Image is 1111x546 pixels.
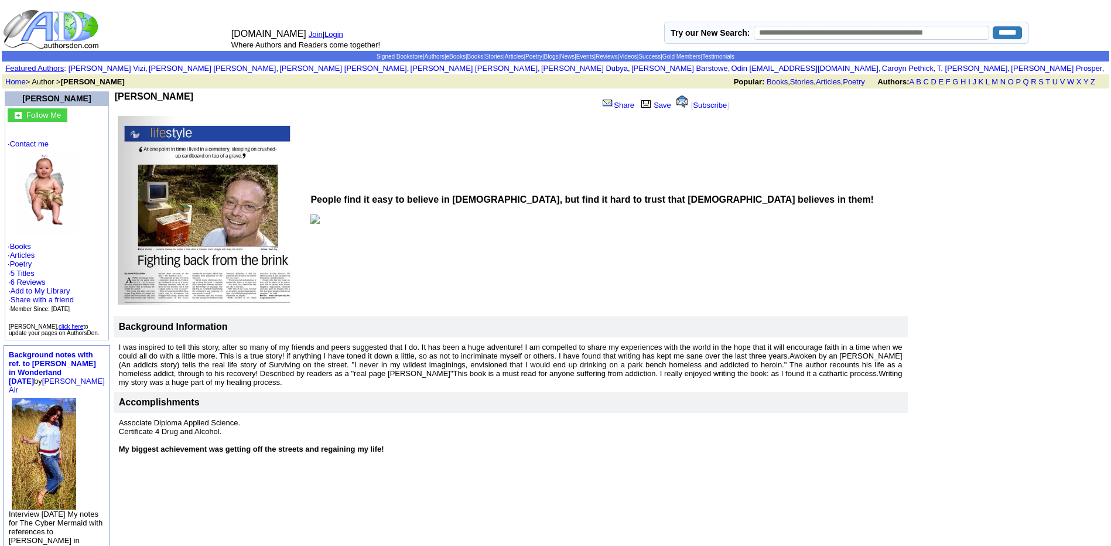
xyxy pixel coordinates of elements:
[544,53,559,60] a: Blogs
[1000,77,1006,86] a: N
[730,66,731,72] font: i
[3,9,101,50] img: logo_ad.gif
[979,77,984,86] a: K
[877,77,909,86] b: Authors:
[1011,64,1102,73] a: [PERSON_NAME] Prosper
[881,66,882,72] font: i
[727,101,729,110] font: ]
[676,95,688,108] img: alert.gif
[15,112,22,119] img: gc.jpg
[424,53,444,60] a: Authors
[11,295,74,304] a: Share with a friend
[10,242,31,251] a: Books
[115,102,378,114] iframe: fb:like Facebook Social Plugin
[11,286,70,295] a: Add to My Library
[1076,77,1082,86] a: X
[693,101,727,110] a: Subscribe
[916,77,921,86] a: B
[69,64,145,73] a: [PERSON_NAME] Vizi
[1091,77,1095,86] a: Z
[324,30,343,39] a: Login
[1104,66,1105,72] font: i
[10,260,32,268] a: Poetry
[525,53,542,60] a: Poetry
[279,64,406,73] a: [PERSON_NAME] [PERSON_NAME]
[734,77,1106,86] font: , , ,
[596,53,618,60] a: Reviews
[882,64,934,73] a: Caroyn Pethick
[11,306,70,312] font: Member Since: [DATE]
[5,64,64,73] a: Featured Authors
[26,111,61,120] font: Follow Me
[734,77,765,86] b: Popular:
[8,269,74,313] font: · ·
[69,64,1106,73] font: , , , , , , , , , ,
[14,152,78,236] img: 20183.gif
[5,77,26,86] a: Home
[702,53,734,60] a: Testimonials
[1023,77,1028,86] a: Q
[11,269,35,278] a: 5 Titles
[323,30,347,39] font: |
[59,323,83,330] a: click here
[8,286,74,313] font: · · ·
[767,77,788,86] a: Books
[671,28,750,37] label: Try our New Search:
[485,53,503,60] a: Stories
[843,77,865,86] a: Poetry
[560,53,575,60] a: News
[638,101,671,110] a: Save
[630,66,631,72] font: i
[937,64,1008,73] a: T. [PERSON_NAME]
[5,77,125,86] font: > Author >
[505,53,524,60] a: Articles
[1008,77,1014,86] a: O
[972,77,976,86] a: J
[946,77,951,86] a: F
[118,116,293,305] img: See larger image
[310,214,320,224] img: animated_angel.gif
[467,53,484,60] a: Books
[10,251,35,260] a: Articles
[640,98,652,108] img: library.gif
[968,77,970,86] a: I
[411,64,538,73] a: [PERSON_NAME] [PERSON_NAME]
[931,77,936,86] a: D
[278,66,279,72] font: i
[9,377,105,394] a: [PERSON_NAME] Air
[576,53,594,60] a: Events
[9,323,100,336] font: [PERSON_NAME], to update your pages on AuthorsDen.
[22,94,91,103] a: [PERSON_NAME]
[9,350,105,394] font: by
[601,101,634,110] a: Share
[619,53,637,60] a: Videos
[12,398,76,510] img: 21397.jpg
[409,66,410,72] font: i
[923,77,928,86] a: C
[1083,77,1088,86] a: Y
[377,53,423,60] a: Signed Bookstore
[540,66,541,72] font: i
[119,445,384,453] b: My biggest achievement was getting off the streets and regaining my life!
[1060,77,1065,86] a: V
[936,66,937,72] font: i
[446,53,466,60] a: eBooks
[231,40,380,49] font: Where Authors and Readers come together!
[149,64,276,73] a: [PERSON_NAME] [PERSON_NAME]
[731,64,878,73] a: Odin [EMAIL_ADDRESS][DOMAIN_NAME]
[1038,77,1044,86] a: S
[119,343,903,387] font: I was inspired to tell this story, after so many of my friends and peers suggested that I do. It ...
[5,64,66,73] font: :
[1031,77,1036,86] a: R
[148,66,149,72] font: i
[603,98,613,108] img: share_page.gif
[1045,77,1050,86] a: T
[9,350,96,385] a: Background notes with ref. to [PERSON_NAME] in Wonderland [DATE]
[960,77,966,86] a: H
[631,64,728,73] a: [PERSON_NAME] Barstowe
[8,139,106,313] font: · · · ·
[10,139,49,148] a: Contact me
[938,77,944,86] a: E
[377,53,734,60] span: | | | | | | | | | | | | | |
